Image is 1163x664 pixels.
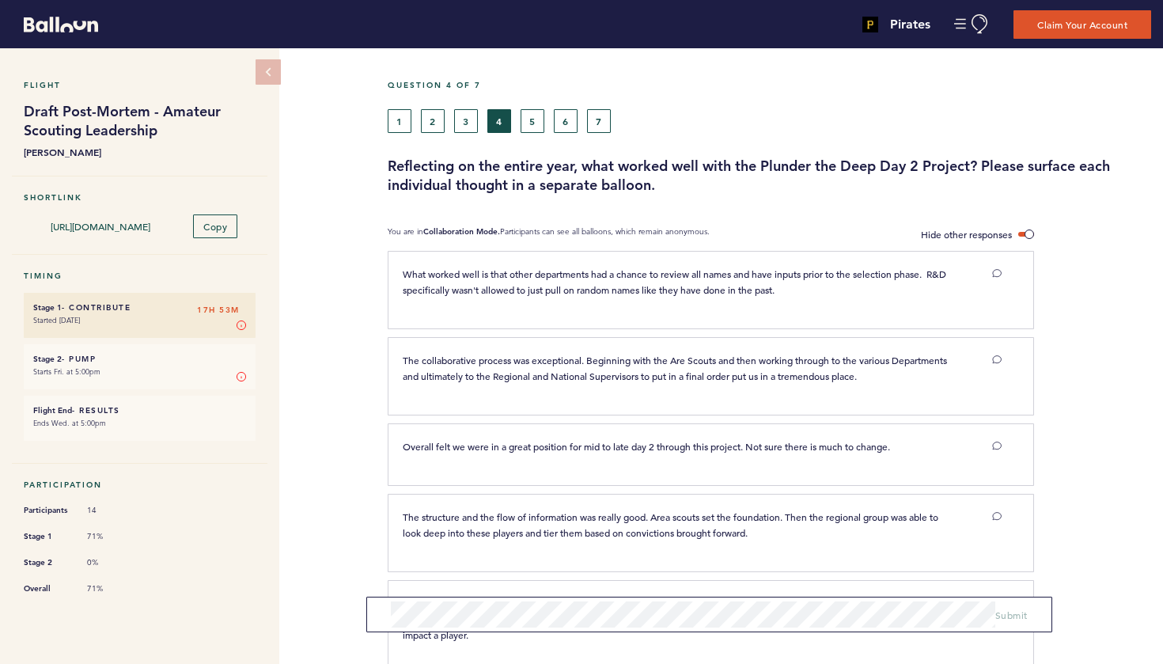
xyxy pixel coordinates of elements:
button: Copy [193,214,237,238]
h5: Flight [24,80,256,90]
span: The collaborative process was exceptional. Beginning with the Are Scouts and then working through... [403,354,949,382]
span: Submit [995,609,1028,621]
span: Stage 1 [24,529,71,544]
span: Participants [24,503,71,518]
button: Manage Account [954,14,990,34]
p: You are in Participants can see all balloons, which remain anonymous. [388,226,710,243]
button: 7 [587,109,611,133]
button: 3 [454,109,478,133]
h5: Timing [24,271,256,281]
span: 0% [87,557,134,568]
small: Flight End [33,405,72,415]
h5: Participation [24,480,256,490]
h6: - Contribute [33,302,246,313]
h3: Reflecting on the entire year, what worked well with the Plunder the Deep Day 2 Project? Please s... [388,157,1151,195]
h6: - Results [33,405,246,415]
h5: Shortlink [24,192,256,203]
button: 1 [388,109,411,133]
h4: Pirates [890,15,930,34]
button: Claim Your Account [1013,10,1151,39]
time: Starts Fri. at 5:00pm [33,366,100,377]
span: Copy [203,220,227,233]
b: [PERSON_NAME] [24,144,256,160]
span: Hide other responses [921,228,1012,241]
span: 71% [87,583,134,594]
button: 2 [421,109,445,133]
span: Overall felt we were in a great position for mid to late day 2 through this project. Not sure the... [403,440,890,453]
button: 5 [521,109,544,133]
a: Balloon [12,16,98,32]
span: 71% [87,531,134,542]
b: Collaboration Mode. [423,226,500,237]
span: Stage 2 [24,555,71,571]
time: Ends Wed. at 5:00pm [33,418,106,428]
small: Stage 2 [33,354,62,364]
svg: Balloon [24,17,98,32]
span: 17H 53M [197,302,240,318]
span: Overall [24,581,71,597]
button: Submit [995,607,1028,623]
h1: Draft Post-Mortem - Amateur Scouting Leadership [24,102,256,140]
span: The structure and the flow of information was really good. Area scouts set the foundation. Then t... [403,510,941,539]
button: 4 [487,109,511,133]
time: Started [DATE] [33,315,80,325]
h5: Question 4 of 7 [388,80,1151,90]
small: Stage 1 [33,302,62,313]
span: What worked well is that other departments had a chance to review all names and have inputs prior... [403,267,949,296]
span: 14 [87,505,134,516]
h6: - Pump [33,354,246,364]
button: 6 [554,109,578,133]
